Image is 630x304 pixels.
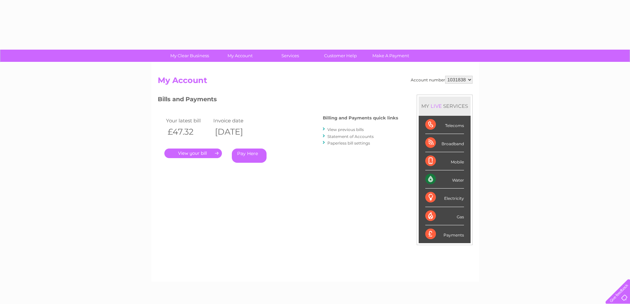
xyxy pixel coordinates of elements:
td: Your latest bill [164,116,212,125]
th: [DATE] [212,125,259,139]
h4: Billing and Payments quick links [323,115,398,120]
a: Paperless bill settings [327,141,370,146]
div: Mobile [425,152,464,170]
a: My Account [213,50,267,62]
a: My Clear Business [162,50,217,62]
div: MY SERVICES [419,97,471,115]
div: LIVE [429,103,443,109]
a: Pay Here [232,149,267,163]
a: Statement of Accounts [327,134,374,139]
div: Telecoms [425,116,464,134]
div: Water [425,170,464,189]
h3: Bills and Payments [158,95,398,106]
th: £47.32 [164,125,212,139]
div: Electricity [425,189,464,207]
div: Broadband [425,134,464,152]
div: Account number [411,76,473,84]
a: Services [263,50,317,62]
a: Customer Help [313,50,368,62]
a: Make A Payment [363,50,418,62]
a: . [164,149,222,158]
div: Gas [425,207,464,225]
td: Invoice date [212,116,259,125]
div: Payments [425,225,464,243]
a: View previous bills [327,127,364,132]
h2: My Account [158,76,473,88]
